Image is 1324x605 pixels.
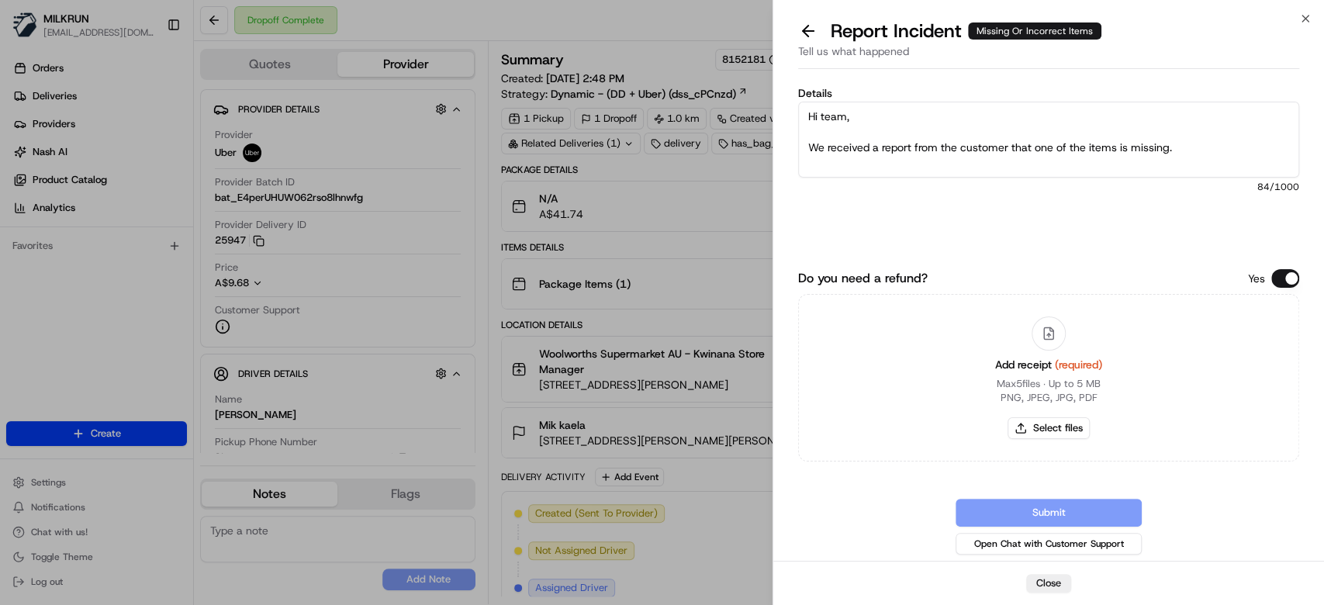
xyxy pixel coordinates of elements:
p: PNG, JPEG, JPG, PDF [1000,391,1097,405]
p: Max 5 files ∙ Up to 5 MB [997,377,1101,391]
textarea: Hi team, We received a report from the customer that one of the items is missing. [798,102,1299,178]
button: Close [1026,574,1071,593]
span: Add receipt [995,358,1102,372]
div: Missing Or Incorrect Items [968,22,1101,40]
label: Details [798,88,1299,99]
button: Open Chat with Customer Support [956,533,1142,555]
span: 84 /1000 [798,181,1299,193]
label: Do you need a refund? [798,269,928,288]
span: (required) [1055,358,1102,372]
p: Yes [1248,271,1265,286]
p: Report Incident [831,19,1101,43]
div: Tell us what happened [798,43,1299,69]
button: Select files [1008,417,1090,439]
